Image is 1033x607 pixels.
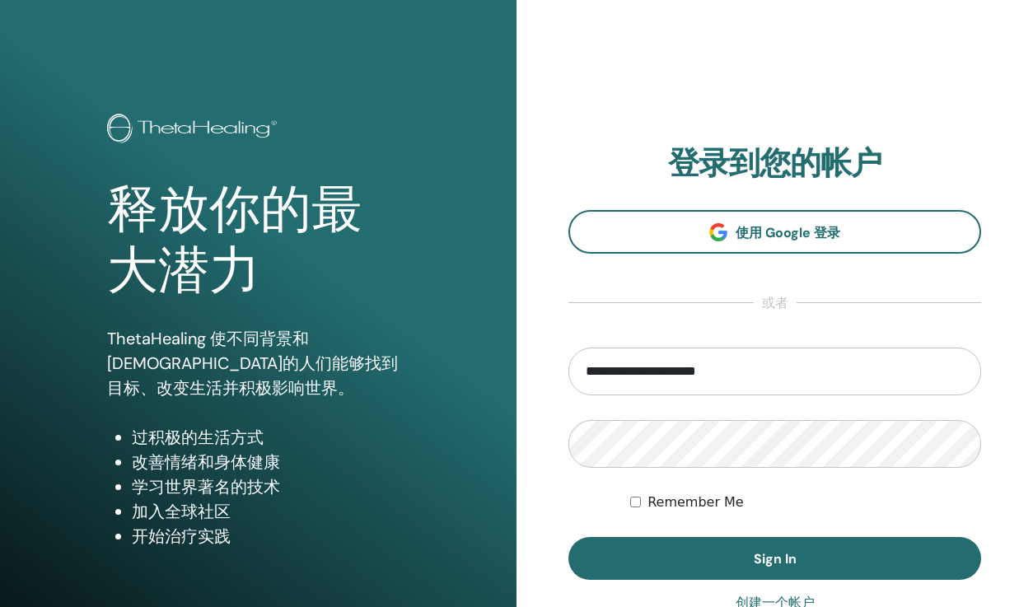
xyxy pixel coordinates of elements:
[132,450,410,474] li: 改善情绪和身体健康
[132,499,410,524] li: 加入全球社区
[630,493,981,512] div: Keep me authenticated indefinitely or until I manually logout
[107,326,410,400] p: ThetaHealing 使不同背景和[DEMOGRAPHIC_DATA]的人们能够找到目标、改变生活并积极影响世界。
[647,493,744,512] label: Remember Me
[568,210,981,254] a: 使用 Google 登录
[132,474,410,499] li: 学习世界著名的技术
[568,537,981,580] button: Sign In
[107,180,410,302] h1: 释放你的最大潜力
[754,550,797,567] span: Sign In
[754,293,797,313] span: 或者
[132,524,410,549] li: 开始治疗实践
[736,224,840,241] span: 使用 Google 登录
[568,145,981,183] h2: 登录到您的帐户
[132,425,410,450] li: 过积极的生活方式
